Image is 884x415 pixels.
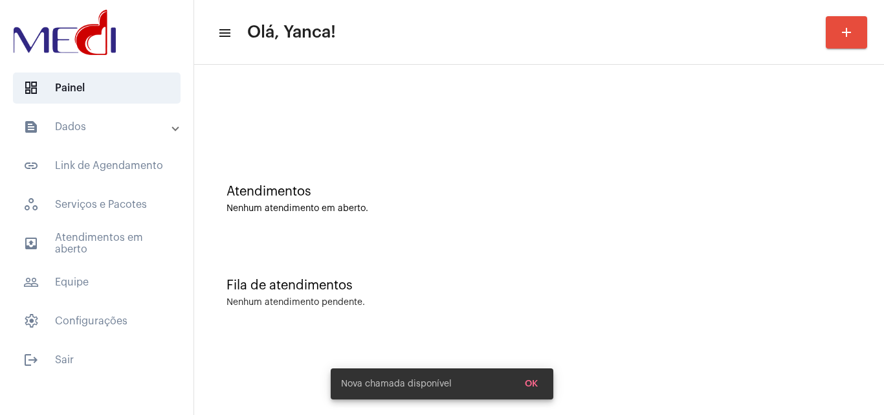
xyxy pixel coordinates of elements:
mat-icon: sidenav icon [23,158,39,174]
span: Configurações [13,306,181,337]
span: Serviços e Pacotes [13,189,181,220]
button: OK [514,372,548,396]
span: Olá, Yanca! [247,22,336,43]
span: sidenav icon [23,197,39,212]
mat-icon: sidenav icon [217,25,230,41]
mat-expansion-panel-header: sidenav iconDados [8,111,193,142]
div: Nenhum atendimento em aberto. [227,204,852,214]
mat-icon: sidenav icon [23,236,39,251]
span: OK [525,379,538,388]
span: Painel [13,73,181,104]
span: sidenav icon [23,313,39,329]
div: Fila de atendimentos [227,278,852,293]
div: Nenhum atendimento pendente. [227,298,365,308]
div: Atendimentos [227,185,852,199]
img: d3a1b5fa-500b-b90f-5a1c-719c20e9830b.png [10,6,119,58]
mat-icon: sidenav icon [23,352,39,368]
mat-icon: add [839,25,854,40]
mat-panel-title: Dados [23,119,173,135]
span: Link de Agendamento [13,150,181,181]
mat-icon: sidenav icon [23,119,39,135]
span: Nova chamada disponível [341,377,452,390]
span: Atendimentos em aberto [13,228,181,259]
mat-icon: sidenav icon [23,275,39,290]
span: Equipe [13,267,181,298]
span: Sair [13,344,181,376]
span: sidenav icon [23,80,39,96]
